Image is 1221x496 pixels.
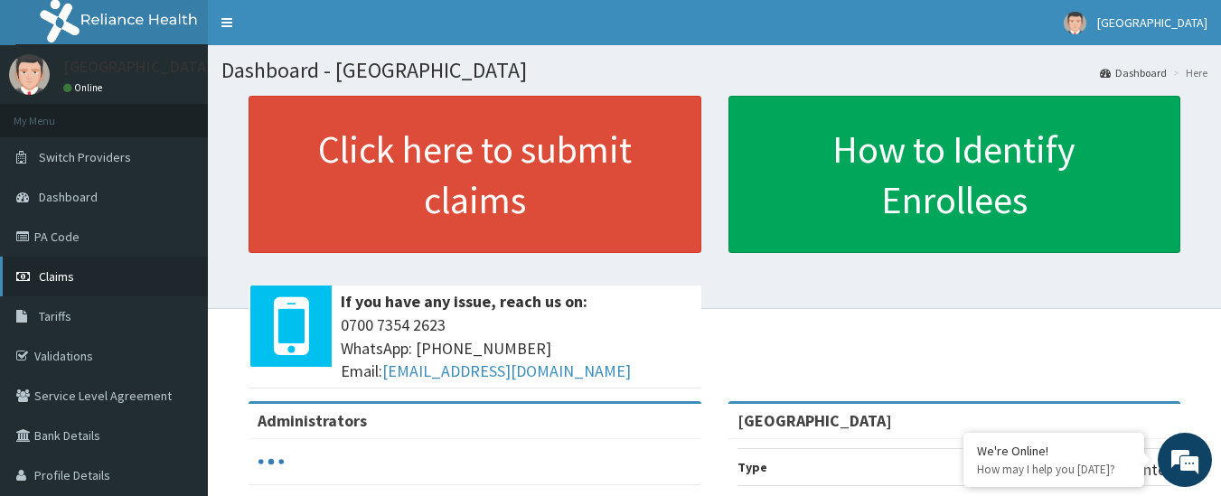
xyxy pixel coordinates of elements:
[39,189,98,205] span: Dashboard
[737,410,892,431] strong: [GEOGRAPHIC_DATA]
[382,360,631,381] a: [EMAIL_ADDRESS][DOMAIN_NAME]
[63,81,107,94] a: Online
[1169,65,1207,80] li: Here
[221,59,1207,82] h1: Dashboard - [GEOGRAPHIC_DATA]
[737,459,767,475] b: Type
[249,96,701,253] a: Click here to submit claims
[341,291,587,312] b: If you have any issue, reach us on:
[977,462,1131,477] p: How may I help you today?
[1097,14,1207,31] span: [GEOGRAPHIC_DATA]
[258,410,367,431] b: Administrators
[63,59,212,75] p: [GEOGRAPHIC_DATA]
[728,96,1181,253] a: How to Identify Enrollees
[39,308,71,324] span: Tariffs
[39,268,74,285] span: Claims
[1064,12,1086,34] img: User Image
[977,443,1131,459] div: We're Online!
[39,149,131,165] span: Switch Providers
[1100,65,1167,80] a: Dashboard
[341,314,692,383] span: 0700 7354 2623 WhatsApp: [PHONE_NUMBER] Email:
[9,54,50,95] img: User Image
[258,448,285,475] svg: audio-loading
